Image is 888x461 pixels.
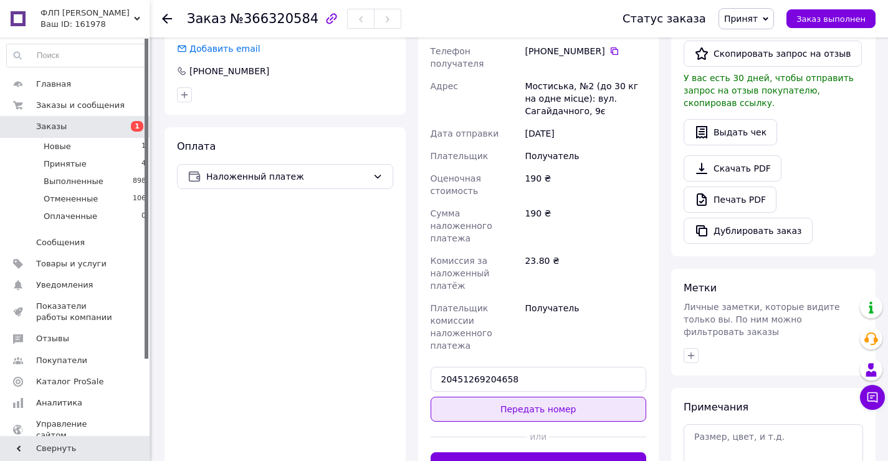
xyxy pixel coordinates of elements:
[684,119,777,145] button: Выдать чек
[684,73,854,108] span: У вас есть 30 дней, чтобы отправить запрос на отзыв покупателю, скопировав ссылку.
[431,367,647,392] input: Номер экспресс-накладной
[522,75,649,122] div: Мостиська, №2 (до 30 кг на одне місце): вул. Сагайдачного, 9є
[230,11,318,26] span: №366320584
[206,170,368,183] span: Наложенный платеж
[36,79,71,90] span: Главная
[177,140,216,152] span: Оплата
[522,167,649,202] div: 190 ₴
[36,301,115,323] span: Показатели работы компании
[684,302,840,337] span: Личные заметки, которые видите только вы. По ним можно фильтровать заказы
[36,237,85,248] span: Сообщения
[527,430,549,443] span: или
[623,12,706,25] div: Статус заказа
[431,151,489,161] span: Плательщик
[44,176,103,187] span: Выполненные
[133,193,146,205] span: 106
[188,42,262,55] div: Добавить email
[522,202,649,250] div: 190 ₴
[44,158,87,170] span: Принятые
[860,385,885,410] button: Чат с покупателем
[684,282,717,294] span: Метки
[522,145,649,167] div: Получатель
[431,81,458,91] span: Адрес
[131,121,143,132] span: 1
[41,7,134,19] span: ФЛП Остапец Д. В.
[36,376,103,387] span: Каталог ProSale
[724,14,758,24] span: Принят
[36,121,67,132] span: Заказы
[141,158,146,170] span: 4
[36,258,107,269] span: Товары и услуги
[36,397,82,409] span: Аналитика
[431,129,499,138] span: Дата отправки
[187,11,226,26] span: Заказ
[162,12,172,25] div: Вернуться назад
[796,14,866,24] span: Заказ выполнен
[188,65,270,77] div: [PHONE_NUMBER]
[431,397,647,422] button: Передать номер
[44,193,98,205] span: Отмененные
[684,218,813,244] button: Дублировать заказ
[431,303,492,351] span: Плательщик комиссии наложенного платежа
[522,122,649,145] div: [DATE]
[786,9,876,28] button: Заказ выполнен
[133,176,146,187] span: 898
[522,297,649,357] div: Получатель
[431,208,492,243] span: Сумма наложенного платежа
[522,250,649,297] div: 23.80 ₴
[41,19,150,30] div: Ваш ID: 161978
[684,187,776,213] a: Печать PDF
[44,211,97,222] span: Оплаченные
[36,279,93,291] span: Уведомления
[431,173,481,196] span: Оценочная стоимость
[36,100,125,111] span: Заказы и сообщения
[36,333,69,344] span: Отзывы
[36,355,87,366] span: Покупатели
[431,46,484,69] span: Телефон получателя
[431,256,490,291] span: Комиссия за наложенный платёж
[684,155,781,182] a: Скачать PDF
[7,44,146,67] input: Поиск
[44,141,71,152] span: Новые
[141,141,146,152] span: 1
[176,42,262,55] div: Добавить email
[684,401,748,413] span: Примечания
[684,41,862,67] button: Скопировать запрос на отзыв
[141,211,146,222] span: 0
[36,419,115,441] span: Управление сайтом
[525,45,646,57] div: [PHONE_NUMBER]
